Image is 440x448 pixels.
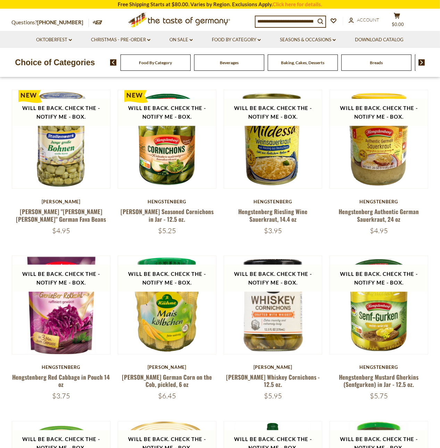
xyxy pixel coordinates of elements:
img: previous arrow [110,59,117,66]
a: Account [349,16,380,24]
img: Hengstenberg Herb Seasoned Cornichons in Jar - 12.5 oz. [118,90,216,188]
span: $5.75 [370,392,388,400]
a: Baking, Cakes, Desserts [281,60,324,65]
img: Hengstenberg Riesling Wine Sauerkraut, 14.4 oz [224,90,322,188]
a: Hengstenberg Authentic German Sauerkraut, 24 oz [339,207,419,223]
a: [PHONE_NUMBER] [38,19,84,25]
a: Food By Category [139,60,172,65]
p: Questions? [12,18,89,27]
div: Hengstenberg [12,365,111,370]
span: Account [357,17,380,23]
button: $0.00 [387,12,408,30]
a: [PERSON_NAME] German Corn on the Cob, pickled, 6 oz [122,373,212,389]
img: next arrow [418,59,425,66]
span: $4.95 [52,226,70,235]
span: $0.00 [392,22,404,27]
div: Hengstenberg [224,199,323,204]
img: Hengstenberg Red Cabbage in Pouch 14 oz [12,256,110,355]
div: [PERSON_NAME] [118,365,217,370]
span: $3.75 [52,392,70,400]
a: On Sale [169,36,193,44]
a: [PERSON_NAME] Whiskey Cornichons - 12.5 oz. [226,373,320,389]
span: $6.45 [158,392,176,400]
span: $4.95 [370,226,388,235]
a: [PERSON_NAME] "[PERSON_NAME] [PERSON_NAME]" German Fava Beans [16,207,106,223]
a: Beverages [220,60,239,65]
div: [PERSON_NAME] [12,199,111,204]
a: Seasons & Occasions [280,36,336,44]
a: Breads [370,60,383,65]
img: Hengstenberg Authentic German Sauerkraut, 24 oz [330,90,428,188]
a: Food By Category [212,36,261,44]
a: [PERSON_NAME] Seasoned Cornichons in Jar - 12.5 oz. [121,207,214,223]
img: Stollenwerk "Dicke Bohnen" German Fava Beans [12,90,110,188]
img: Hengstenberg Mustard Gherkins (Senfgurken) in Jar - 12.5 oz. [330,256,428,354]
a: Oktoberfest [36,36,72,44]
img: Kuehne German Corn on the Cob, pickled, 6 oz [118,256,216,354]
div: Hengstenberg [330,199,429,204]
span: $5.95 [264,392,282,400]
a: Hengstenberg Mustard Gherkins (Senfgurken) in Jar - 12.5 oz. [339,373,419,389]
a: Download Catalog [355,36,404,44]
a: Click here for details. [273,1,322,7]
a: Hengstenberg Red Cabbage in Pouch 14 oz [12,373,110,389]
div: Hengstenberg [330,365,429,370]
a: Christmas - PRE-ORDER [91,36,150,44]
span: $3.95 [264,226,282,235]
span: $5.25 [158,226,176,235]
img: Kuehne Whiskey Cornichons - 12.5 oz. [224,256,322,354]
a: Hengstenberg Riesling Wine Sauerkraut, 14.4 oz [239,207,308,223]
div: [PERSON_NAME] [224,365,323,370]
div: Hengstenberg [118,199,217,204]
